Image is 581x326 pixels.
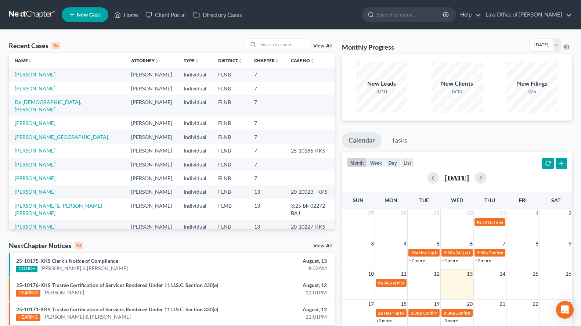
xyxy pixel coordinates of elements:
h3: Monthly Progress [342,43,394,51]
td: Individual [178,68,212,81]
td: [PERSON_NAME] [125,82,178,95]
td: Individual [178,171,212,185]
a: View All [313,43,332,49]
td: [PERSON_NAME] [125,95,178,116]
div: 15 [51,42,60,49]
span: Sun [353,197,364,203]
span: 31 [499,209,506,218]
span: 9:30a [477,250,488,255]
span: 2 [568,209,572,218]
div: August, 12 [228,306,327,313]
h2: [DATE] [445,174,469,182]
span: 27 [367,209,375,218]
span: Hearing for [PERSON_NAME] [419,250,476,255]
a: [PERSON_NAME] [15,161,55,168]
a: [PERSON_NAME] & [PERSON_NAME] [PERSON_NAME] [15,203,102,216]
span: 3 [370,239,375,248]
td: Individual [178,117,212,130]
td: Individual [178,82,212,95]
td: 7 [248,117,285,130]
div: 9:02AM [228,265,327,272]
td: Individual [178,199,212,220]
span: 4 [403,239,407,248]
span: Wed [451,197,463,203]
td: 7 [248,95,285,116]
a: +7 more [409,258,425,263]
td: FLNB [212,82,248,95]
td: FLMB [212,199,248,220]
span: 21 [499,300,506,308]
span: 6 [469,239,473,248]
td: [PERSON_NAME] [125,220,178,234]
div: 0/10 [431,88,483,95]
span: Fri [519,197,527,203]
td: [PERSON_NAME] [125,144,178,157]
td: 7 [248,82,285,95]
span: 18 [400,300,407,308]
div: August, 13 [228,257,327,265]
span: 10a [411,250,418,255]
span: 2p [378,310,383,316]
td: FLNB [212,185,248,199]
a: Help [456,8,481,21]
td: [PERSON_NAME] [125,68,178,81]
td: Individual [178,220,212,234]
span: 9 [568,239,572,248]
td: 20-10023 - KKS [285,185,334,199]
td: FLNB [212,144,248,157]
a: Typeunfold_more [184,58,199,63]
a: 25-10175-KKS Clerk's Notice of Compliance [16,258,118,264]
span: Confirmation hearing for [PERSON_NAME] [488,250,572,255]
a: Calendar [342,132,382,148]
td: FLNB [212,158,248,171]
div: NOTICE [16,266,37,272]
span: 29 [433,209,440,218]
span: 15 [532,269,539,278]
td: 7 [248,130,285,144]
span: Tue [419,197,429,203]
span: Confirmation hearing for [PERSON_NAME] [455,310,539,316]
span: 7 [502,239,506,248]
a: Tasks [385,132,414,148]
span: 14 [499,269,506,278]
button: list [400,158,414,168]
a: Directory Cases [190,8,246,21]
td: 7 [248,158,285,171]
td: Individual [178,144,212,157]
span: 341(a) meeting for [PERSON_NAME] & [PERSON_NAME] [383,280,493,286]
i: unfold_more [28,59,32,63]
span: 8 [535,239,539,248]
td: [PERSON_NAME] [125,171,178,185]
td: FLNB [212,130,248,144]
span: Sat [551,197,560,203]
span: 19 [433,300,440,308]
td: [PERSON_NAME] [125,185,178,199]
a: 25-10171-KKS Trustee Certification of Services Rendered Under 11 U.S.C. Section 330(e) [16,306,218,312]
a: Nameunfold_more [15,58,32,63]
td: FLNB [212,95,248,116]
td: Individual [178,158,212,171]
div: Open Intercom Messenger [556,301,574,319]
a: [PERSON_NAME] [15,189,55,195]
span: 9:20a [444,250,455,255]
a: [PERSON_NAME] [15,71,55,78]
span: 13 [466,269,473,278]
input: Search by name... [377,8,444,21]
i: unfold_more [155,59,159,63]
div: New Leads [356,79,407,88]
td: FLNB [212,171,248,185]
span: Thu [484,197,495,203]
a: 25-10176-KKS Trustee Certification of Services Rendered Under 11 U.S.C. Section 330(e) [16,282,218,288]
span: 17 [367,300,375,308]
input: Search by name... [259,39,310,50]
td: 13 [248,185,285,199]
i: unfold_more [275,59,279,63]
a: [PERSON_NAME] [15,175,55,181]
td: [PERSON_NAME] [125,158,178,171]
a: View All [313,243,332,248]
a: [PERSON_NAME] [15,85,55,92]
span: 16 [565,269,572,278]
a: [PERSON_NAME] & [PERSON_NAME] [40,265,128,272]
td: Individual [178,130,212,144]
a: Client Portal [142,8,190,21]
